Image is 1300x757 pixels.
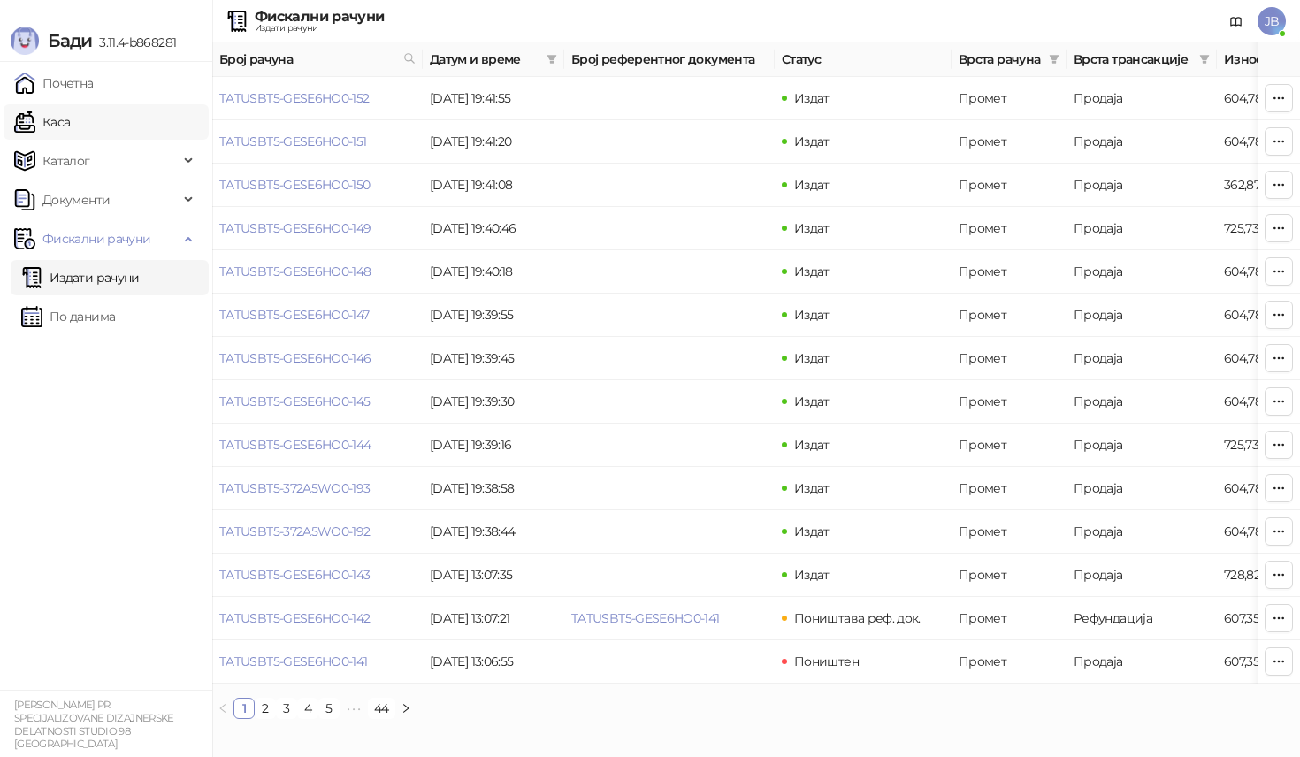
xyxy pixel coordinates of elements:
[319,699,339,718] a: 5
[212,42,423,77] th: Број рачуна
[277,699,296,718] a: 3
[423,467,564,510] td: [DATE] 19:38:58
[423,510,564,554] td: [DATE] 19:38:44
[42,221,150,256] span: Фискални рачуни
[14,104,70,140] a: Каса
[423,424,564,467] td: [DATE] 19:39:16
[794,567,830,583] span: Издат
[92,34,176,50] span: 3.11.4-b868281
[1067,467,1217,510] td: Продаја
[952,640,1067,684] td: Промет
[219,394,371,409] a: TATUSBT5-GESE6HO0-145
[219,350,371,366] a: TATUSBT5-GESE6HO0-146
[959,50,1042,69] span: Врста рачуна
[430,50,539,69] span: Датум и време
[571,610,720,626] a: TATUSBT5-GESE6HO0-141
[547,54,557,65] span: filter
[952,380,1067,424] td: Промет
[1074,50,1192,69] span: Врста трансакције
[1067,207,1217,250] td: Продаја
[423,640,564,684] td: [DATE] 13:06:55
[219,524,371,539] a: TATUSBT5-372A5WO0-192
[952,42,1067,77] th: Врста рачуна
[14,699,174,750] small: [PERSON_NAME] PR SPECIJALIZOVANE DIZAJNERSKE DELATNOSTI STUDIO 98 [GEOGRAPHIC_DATA]
[1067,554,1217,597] td: Продаја
[794,437,830,453] span: Издат
[256,699,275,718] a: 2
[1067,42,1217,77] th: Врста трансакције
[212,380,423,424] td: TATUSBT5-GESE6HO0-145
[423,207,564,250] td: [DATE] 19:40:46
[423,597,564,640] td: [DATE] 13:07:21
[564,42,775,77] th: Број референтног документа
[219,90,370,106] a: TATUSBT5-GESE6HO0-152
[1067,164,1217,207] td: Продаја
[794,134,830,149] span: Издат
[1067,294,1217,337] td: Продаја
[1049,54,1059,65] span: filter
[1067,380,1217,424] td: Продаја
[423,554,564,597] td: [DATE] 13:07:35
[794,654,859,669] span: Поништен
[212,698,233,719] li: Претходна страна
[219,654,368,669] a: TATUSBT5-GESE6HO0-141
[340,698,368,719] span: •••
[952,467,1067,510] td: Промет
[952,77,1067,120] td: Промет
[952,207,1067,250] td: Промет
[794,177,830,193] span: Издат
[952,294,1067,337] td: Промет
[369,699,394,718] a: 44
[212,250,423,294] td: TATUSBT5-GESE6HO0-148
[318,698,340,719] li: 5
[212,597,423,640] td: TATUSBT5-GESE6HO0-142
[219,264,371,279] a: TATUSBT5-GESE6HO0-148
[368,698,395,719] li: 44
[11,27,39,55] img: Logo
[794,394,830,409] span: Издат
[1045,46,1063,73] span: filter
[423,120,564,164] td: [DATE] 19:41:20
[401,703,411,714] span: right
[952,510,1067,554] td: Промет
[794,90,830,106] span: Издат
[423,380,564,424] td: [DATE] 19:39:30
[1258,7,1286,35] span: JB
[212,640,423,684] td: TATUSBT5-GESE6HO0-141
[952,120,1067,164] td: Промет
[543,46,561,73] span: filter
[794,307,830,323] span: Издат
[340,698,368,719] li: Следећих 5 Страна
[423,337,564,380] td: [DATE] 19:39:45
[255,698,276,719] li: 2
[48,30,92,51] span: Бади
[212,554,423,597] td: TATUSBT5-GESE6HO0-143
[1067,77,1217,120] td: Продаја
[219,307,370,323] a: TATUSBT5-GESE6HO0-147
[423,164,564,207] td: [DATE] 19:41:08
[1222,7,1250,35] a: Документација
[42,143,90,179] span: Каталог
[212,120,423,164] td: TATUSBT5-GESE6HO0-151
[219,177,371,193] a: TATUSBT5-GESE6HO0-150
[212,424,423,467] td: TATUSBT5-GESE6HO0-144
[794,524,830,539] span: Издат
[42,182,110,218] span: Документи
[297,698,318,719] li: 4
[21,260,140,295] a: Издати рачуни
[423,294,564,337] td: [DATE] 19:39:55
[395,698,417,719] li: Следећа страна
[255,24,384,33] div: Издати рачуни
[219,567,371,583] a: TATUSBT5-GESE6HO0-143
[218,703,228,714] span: left
[794,350,830,366] span: Издат
[1196,46,1213,73] span: filter
[276,698,297,719] li: 3
[1199,54,1210,65] span: filter
[1067,510,1217,554] td: Продаја
[1067,640,1217,684] td: Продаја
[234,699,254,718] a: 1
[298,699,317,718] a: 4
[219,50,396,69] span: Број рачуна
[952,164,1067,207] td: Промет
